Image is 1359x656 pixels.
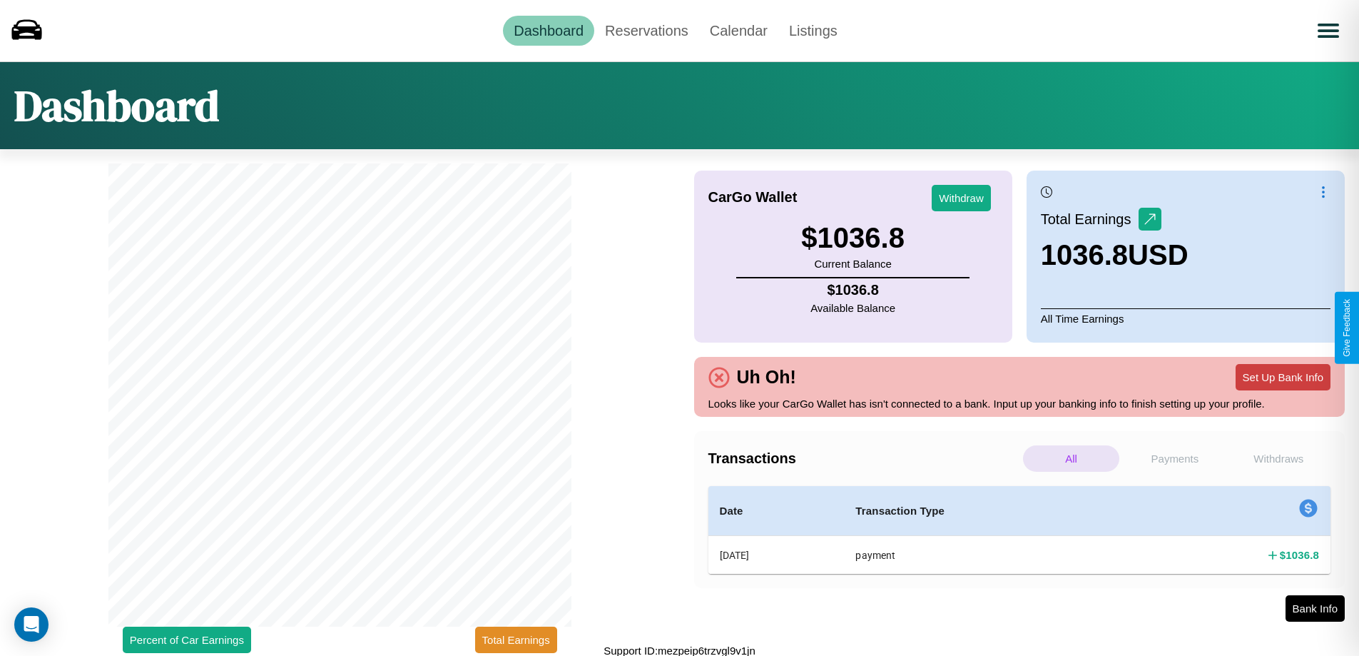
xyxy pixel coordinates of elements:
h4: Date [720,503,833,520]
a: Dashboard [503,16,594,46]
h4: Transaction Type [855,503,1121,520]
p: Total Earnings [1041,206,1139,232]
button: Set Up Bank Info [1236,364,1330,390]
table: simple table [708,486,1331,574]
a: Reservations [594,16,699,46]
a: Calendar [699,16,778,46]
h1: Dashboard [14,76,219,135]
h4: Uh Oh! [730,367,803,388]
h4: CarGo Wallet [708,189,798,206]
h3: 1036.8 USD [1041,239,1189,271]
div: Give Feedback [1342,299,1352,357]
a: Listings [778,16,848,46]
p: All [1023,445,1119,472]
button: Percent of Car Earnings [123,627,251,653]
h4: Transactions [708,450,1019,467]
h3: $ 1036.8 [801,222,905,254]
p: Looks like your CarGo Wallet has isn't connected to a bank. Input up your banking info to finish ... [708,394,1331,413]
th: [DATE] [708,536,845,575]
p: All Time Earnings [1041,308,1330,328]
p: Withdraws [1231,445,1327,472]
h4: $ 1036.8 [1280,547,1319,562]
p: Payments [1126,445,1223,472]
div: Open Intercom Messenger [14,607,49,642]
th: payment [844,536,1133,575]
button: Open menu [1308,11,1348,51]
button: Withdraw [932,185,991,211]
button: Total Earnings [475,627,557,653]
p: Current Balance [801,254,905,273]
h4: $ 1036.8 [810,282,895,298]
button: Bank Info [1286,595,1345,622]
p: Available Balance [810,298,895,318]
